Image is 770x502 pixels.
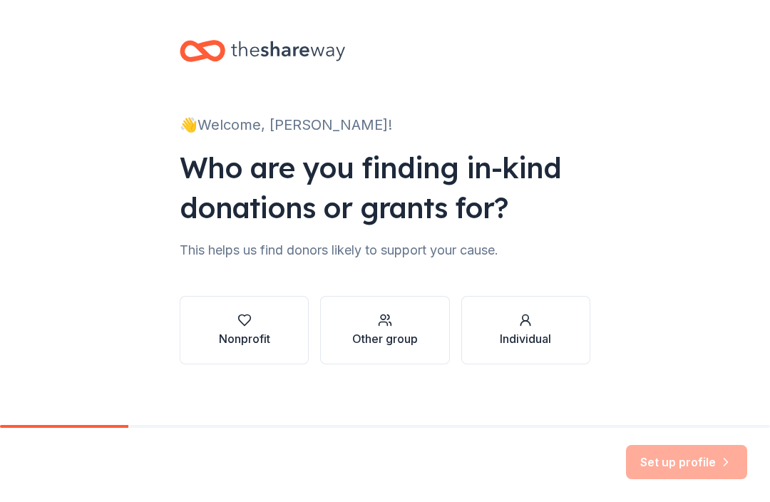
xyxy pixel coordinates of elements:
div: Nonprofit [219,330,270,347]
button: Nonprofit [180,296,309,364]
button: Individual [461,296,590,364]
div: Other group [352,330,418,347]
div: Individual [500,330,551,347]
div: 👋 Welcome, [PERSON_NAME]! [180,113,590,136]
div: This helps us find donors likely to support your cause. [180,239,590,262]
div: Who are you finding in-kind donations or grants for? [180,148,590,227]
button: Other group [320,296,449,364]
